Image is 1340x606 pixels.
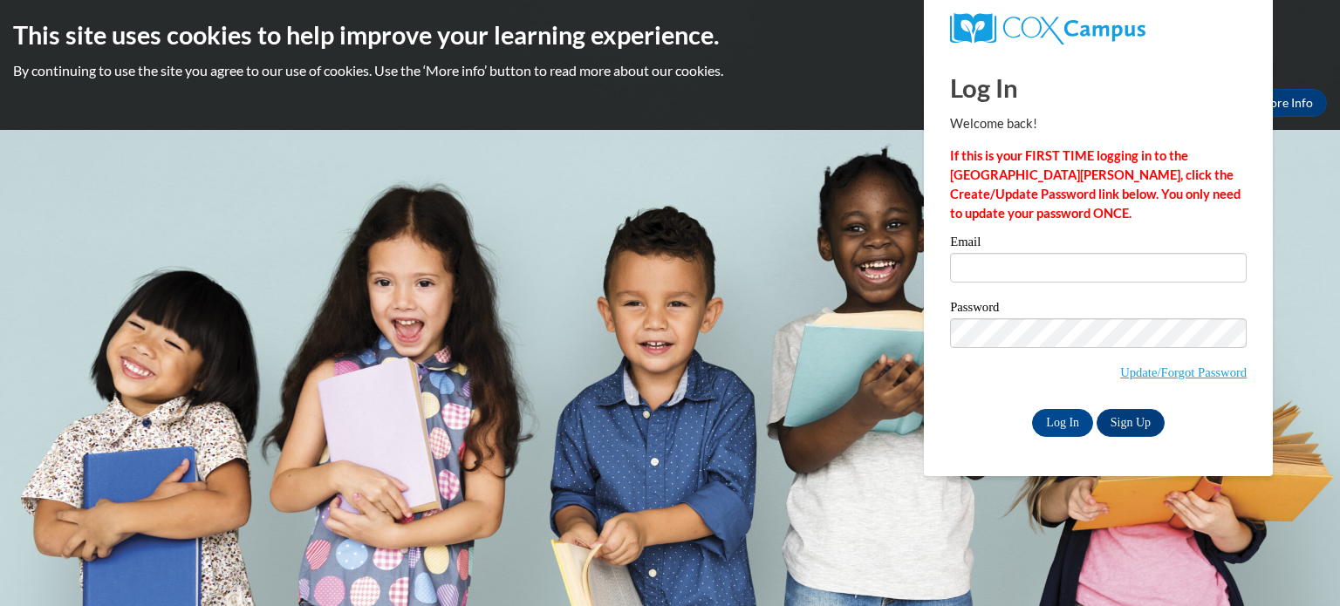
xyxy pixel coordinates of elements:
[950,235,1247,253] label: Email
[950,301,1247,318] label: Password
[950,114,1247,133] p: Welcome back!
[950,70,1247,106] h1: Log In
[950,148,1241,221] strong: If this is your FIRST TIME logging in to the [GEOGRAPHIC_DATA][PERSON_NAME], click the Create/Upd...
[950,13,1145,44] img: COX Campus
[1097,409,1165,437] a: Sign Up
[13,61,1327,80] p: By continuing to use the site you agree to our use of cookies. Use the ‘More info’ button to read...
[1120,365,1247,379] a: Update/Forgot Password
[1032,409,1093,437] input: Log In
[1245,89,1327,117] a: More Info
[13,17,1327,52] h2: This site uses cookies to help improve your learning experience.
[950,13,1247,44] a: COX Campus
